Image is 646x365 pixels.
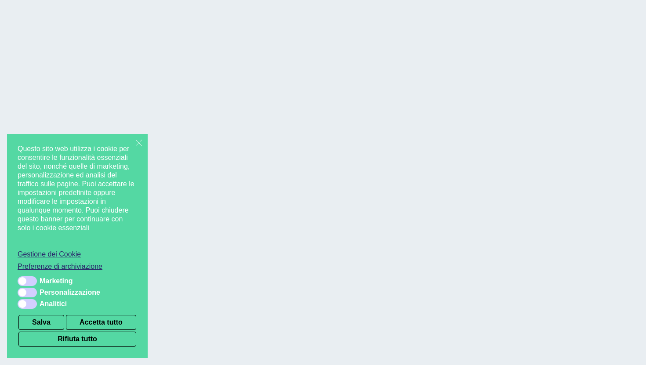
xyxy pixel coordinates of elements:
button: Rifiuta tutto [18,332,136,347]
span: Personalizzazione [40,288,100,297]
a: Preferenze di archiviazione [18,262,137,271]
button: Accetta tutto [66,315,136,330]
span: Analitici [40,300,67,308]
button: Salva [18,315,64,330]
span: Questo sito web utilizza i cookie per consentire le funzionalità essenziali del sito, nonché quel... [18,145,137,243]
span: Marketing [40,277,73,285]
a: Gestione dei Cookie [18,250,137,259]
